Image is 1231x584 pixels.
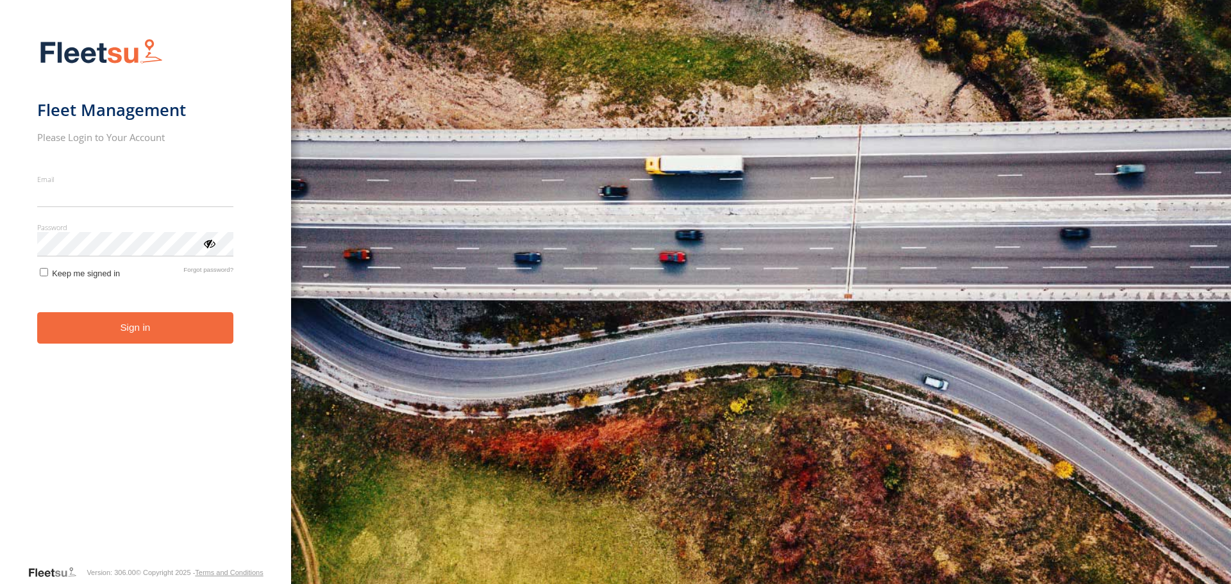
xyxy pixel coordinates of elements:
a: Forgot password? [183,266,233,278]
form: main [37,31,255,565]
input: Keep me signed in [40,268,48,276]
h2: Please Login to Your Account [37,131,234,144]
label: Email [37,174,234,184]
img: Fleetsu [37,36,165,69]
a: Terms and Conditions [195,569,263,576]
label: Password [37,222,234,232]
h1: Fleet Management [37,99,234,121]
div: Version: 306.00 [87,569,135,576]
button: Sign in [37,312,234,344]
span: Keep me signed in [52,269,120,278]
div: ViewPassword [203,237,215,249]
div: © Copyright 2025 - [136,569,264,576]
a: Visit our Website [28,566,87,579]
